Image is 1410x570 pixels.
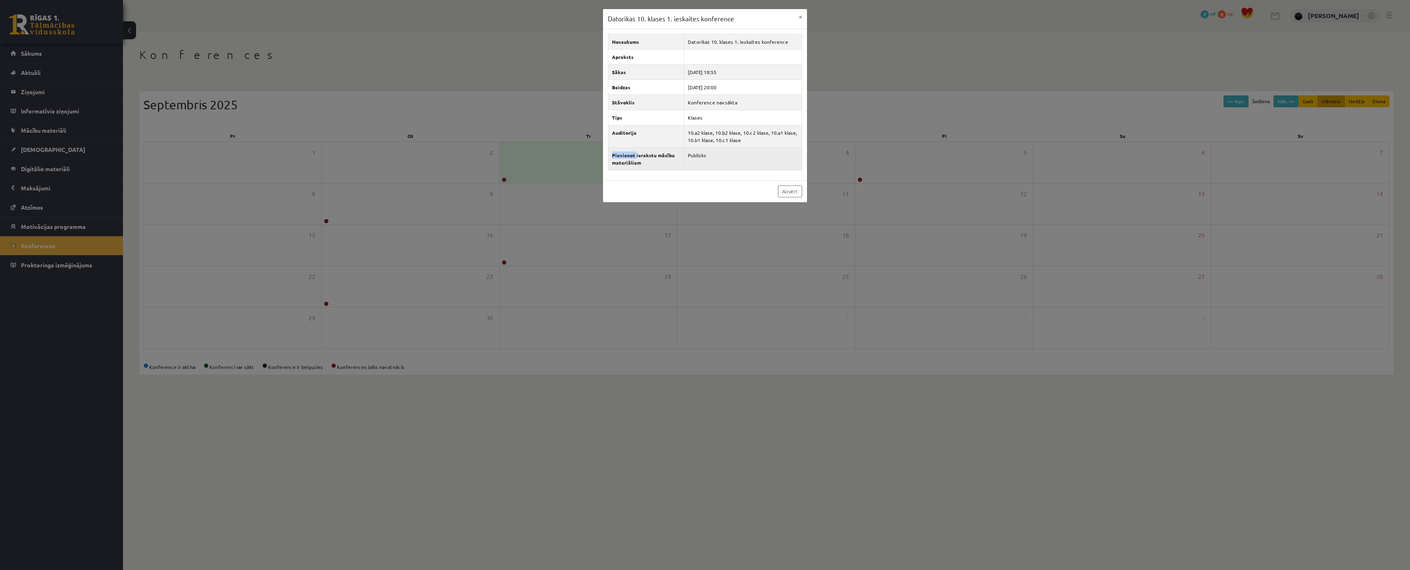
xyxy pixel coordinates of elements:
th: Pievienot ierakstu mācību materiāliem [608,147,684,170]
a: Aizvērt [778,185,802,197]
th: Tips [608,110,684,125]
th: Beidzas [608,79,684,95]
th: Apraksts [608,49,684,64]
td: Publisks [684,147,802,170]
th: Stāvoklis [608,95,684,110]
th: Auditorija [608,125,684,147]
td: Konference nav sākta [684,95,802,110]
td: [DATE] 18:55 [684,64,802,79]
td: Datorikas 10. klases 1. ieskaites konference [684,34,802,49]
th: Nosaukums [608,34,684,49]
th: Sākas [608,64,684,79]
td: [DATE] 20:00 [684,79,802,95]
h3: Datorikas 10. klases 1. ieskaites konference [608,14,734,24]
button: × [794,9,807,25]
td: Klases [684,110,802,125]
td: 10.a2 klase, 10.b2 klase, 10.c2 klase, 10.a1 klase, 10.b1 klase, 10.c1 klase [684,125,802,147]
